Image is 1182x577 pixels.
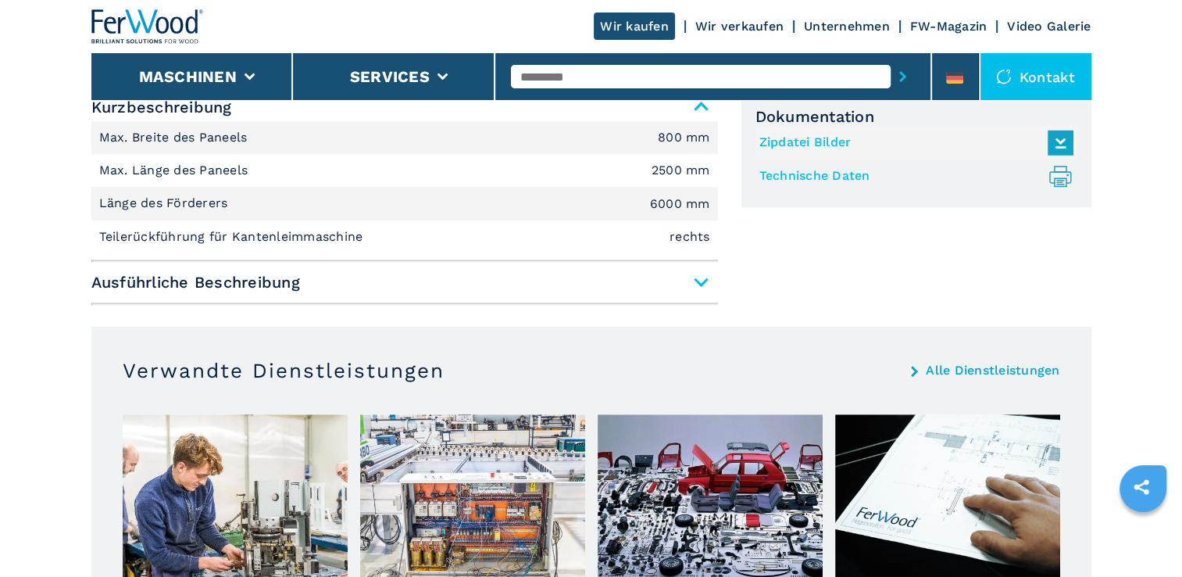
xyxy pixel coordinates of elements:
[926,364,1059,377] a: Alle Dienstleistungen
[658,131,710,144] em: 800 mm
[99,195,232,212] p: Länge des Förderers
[804,19,890,34] a: Unternehmen
[759,163,1066,189] a: Technische Daten
[1116,507,1170,565] iframe: Chat
[139,67,237,86] button: Maschinen
[91,9,204,44] img: Ferwood
[755,107,1077,126] span: Dokumentation
[670,231,710,243] em: rechts
[759,130,1066,156] a: Zipdatei Bilder
[652,164,710,177] em: 2500 mm
[350,67,430,86] button: Services
[91,93,718,121] span: Kurzbeschreibung
[980,53,1091,100] div: Kontakt
[1007,19,1091,34] a: Video Galerie
[594,13,675,40] a: Wir kaufen
[91,268,718,296] span: Ausführliche Beschreibung
[910,19,987,34] a: FW-Magazin
[695,19,784,34] a: Wir verkaufen
[891,59,915,95] button: submit-button
[99,129,252,146] p: Max. Breite des Paneels
[91,121,718,254] div: Kurzbeschreibung
[99,228,367,245] p: Teilerückführung für Kantenleimmaschine
[99,162,252,179] p: Max. Länge des Paneels
[1122,468,1161,507] a: sharethis
[996,69,1012,84] img: Kontakt
[123,358,445,383] h3: Verwandte Dienstleistungen
[650,198,710,210] em: 6000 mm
